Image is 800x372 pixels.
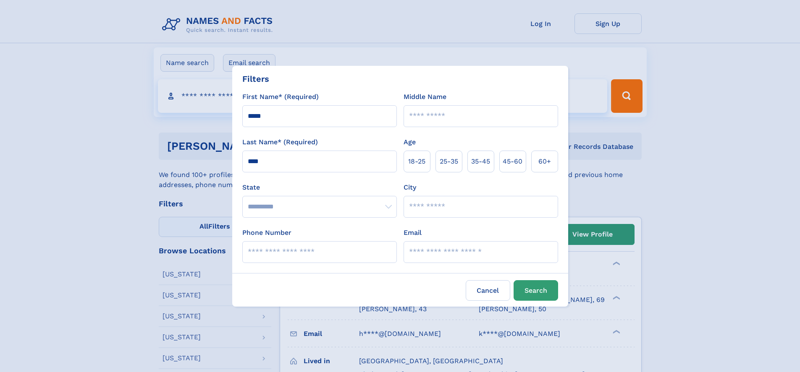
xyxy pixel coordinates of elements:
[514,280,558,301] button: Search
[408,156,425,166] span: 18‑25
[242,137,318,147] label: Last Name* (Required)
[404,92,446,102] label: Middle Name
[471,156,490,166] span: 35‑45
[404,228,422,238] label: Email
[466,280,510,301] label: Cancel
[404,182,416,193] label: City
[242,92,319,102] label: First Name* (Required)
[404,137,416,147] label: Age
[538,156,551,166] span: 60+
[242,73,269,85] div: Filters
[440,156,458,166] span: 25‑35
[503,156,522,166] span: 45‑60
[242,182,397,193] label: State
[242,228,291,238] label: Phone Number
